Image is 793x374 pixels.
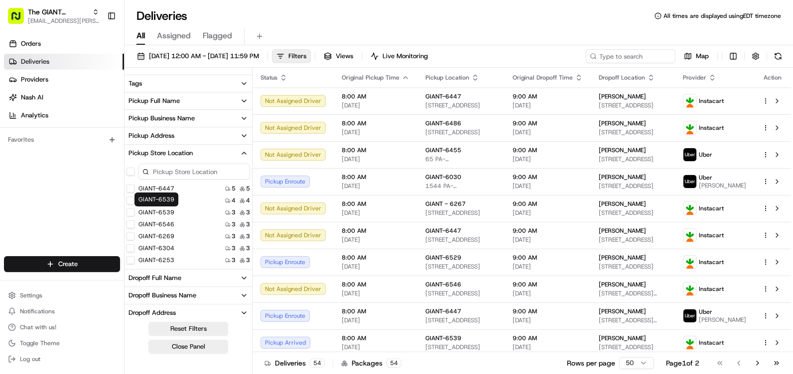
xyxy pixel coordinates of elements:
span: 9:00 AM [513,254,583,262]
span: [PERSON_NAME] [599,254,646,262]
div: Dropoff Business Name [129,291,196,300]
span: [STREET_ADDRESS] [599,101,667,109]
span: [STREET_ADDRESS] [425,128,497,136]
span: [DATE] [513,343,583,351]
span: GIANT-6546 [425,280,461,288]
img: profile_uber_ahold_partner.png [683,175,696,188]
span: 1544 PA-[STREET_ADDRESS] [425,182,497,190]
span: Provider [683,74,706,82]
div: We're available if you need us! [34,105,126,113]
span: [PERSON_NAME] [599,280,646,288]
div: Pickup Store Location [129,149,193,158]
button: Start new chat [169,98,181,110]
span: [DATE] [513,263,583,271]
span: [DATE] [513,236,583,244]
span: Providers [21,75,48,84]
span: Log out [20,355,40,363]
span: Knowledge Base [20,144,76,154]
span: 3 [246,208,250,216]
button: Create [4,256,120,272]
div: Dropoff Full Name [129,274,181,282]
span: 3 [246,244,250,252]
span: 9:00 AM [513,173,583,181]
span: API Documentation [94,144,160,154]
span: [PERSON_NAME] [599,93,646,100]
span: The GIANT Company [28,7,88,17]
img: profile_uber_ahold_partner.png [683,309,696,322]
button: The GIANT Company[EMAIL_ADDRESS][PERSON_NAME][DOMAIN_NAME] [4,4,103,28]
button: Pickup Full Name [125,93,252,109]
span: Instacart [699,124,724,132]
div: Packages [341,358,401,368]
span: [PERSON_NAME] [599,173,646,181]
span: 4 [232,196,236,204]
div: Deliveries [264,358,325,368]
p: Welcome 👋 [10,40,181,56]
img: profile_instacart_ahold_partner.png [683,94,696,107]
p: Rows per page [567,358,615,368]
button: [DATE] 12:00 AM - [DATE] 11:59 PM [132,49,264,63]
span: 9:00 AM [513,227,583,235]
span: [STREET_ADDRESS] [599,236,667,244]
span: 8:00 AM [342,280,409,288]
div: Favorites [4,132,120,148]
span: Instacart [699,231,724,239]
span: 3 [232,220,236,228]
img: profile_instacart_ahold_partner.png [683,256,696,269]
a: Providers [4,72,124,88]
span: 8:00 AM [342,227,409,235]
span: [DATE] [342,236,409,244]
span: [DATE] [513,316,583,324]
span: Analytics [21,111,48,120]
span: [DATE] [342,128,409,136]
span: [PERSON_NAME] [699,182,746,189]
span: [DATE] 12:00 AM - [DATE] 11:59 PM [149,52,259,61]
span: GIANT-6447 [425,227,461,235]
button: Pickup Address [125,127,252,144]
label: GIANT-6546 [138,220,174,228]
span: 3 [232,232,236,240]
span: [STREET_ADDRESS] [599,182,667,190]
a: Analytics [4,107,124,123]
img: profile_uber_ahold_partner.png [683,148,696,161]
span: GIANT-6539 [425,334,461,342]
span: 9:00 AM [513,200,583,208]
div: Page 1 of 2 [666,358,699,368]
a: Powered byPylon [70,168,121,176]
span: [EMAIL_ADDRESS][PERSON_NAME][DOMAIN_NAME] [28,17,99,25]
span: [STREET_ADDRESS] [425,209,497,217]
a: 💻API Documentation [80,140,164,158]
span: GIANT - 6267 [425,200,466,208]
span: Pylon [99,169,121,176]
button: Map [679,49,713,63]
span: 9:00 AM [513,146,583,154]
span: Instacart [699,285,724,293]
span: GIANT-6455 [425,146,461,154]
img: profile_instacart_ahold_partner.png [683,121,696,134]
a: Deliveries [4,54,124,70]
a: 📗Knowledge Base [6,140,80,158]
span: Map [696,52,709,61]
span: [DATE] [342,209,409,217]
label: GIANT-6447 [138,185,174,192]
label: GIANT-6539 [138,208,174,216]
span: Nash AI [21,93,43,102]
button: Reset Filters [148,322,228,336]
img: 1736555255976-a54dd68f-1ca7-489b-9aae-adbdc363a1c4 [10,95,28,113]
span: Orders [21,39,41,48]
span: [DATE] [342,155,409,163]
span: [DATE] [342,101,409,109]
button: Settings [4,288,120,302]
button: Dropoff Full Name [125,270,252,286]
span: 4 [246,196,250,204]
input: Clear [26,64,164,75]
div: 54 [310,359,325,368]
span: 5 [232,185,236,192]
span: [DATE] [513,101,583,109]
span: 5 [246,185,250,192]
span: 8:00 AM [342,307,409,315]
div: 💻 [84,145,92,153]
button: Close Panel [148,340,228,354]
span: [DATE] [513,155,583,163]
label: GIANT-6253 [138,256,174,264]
